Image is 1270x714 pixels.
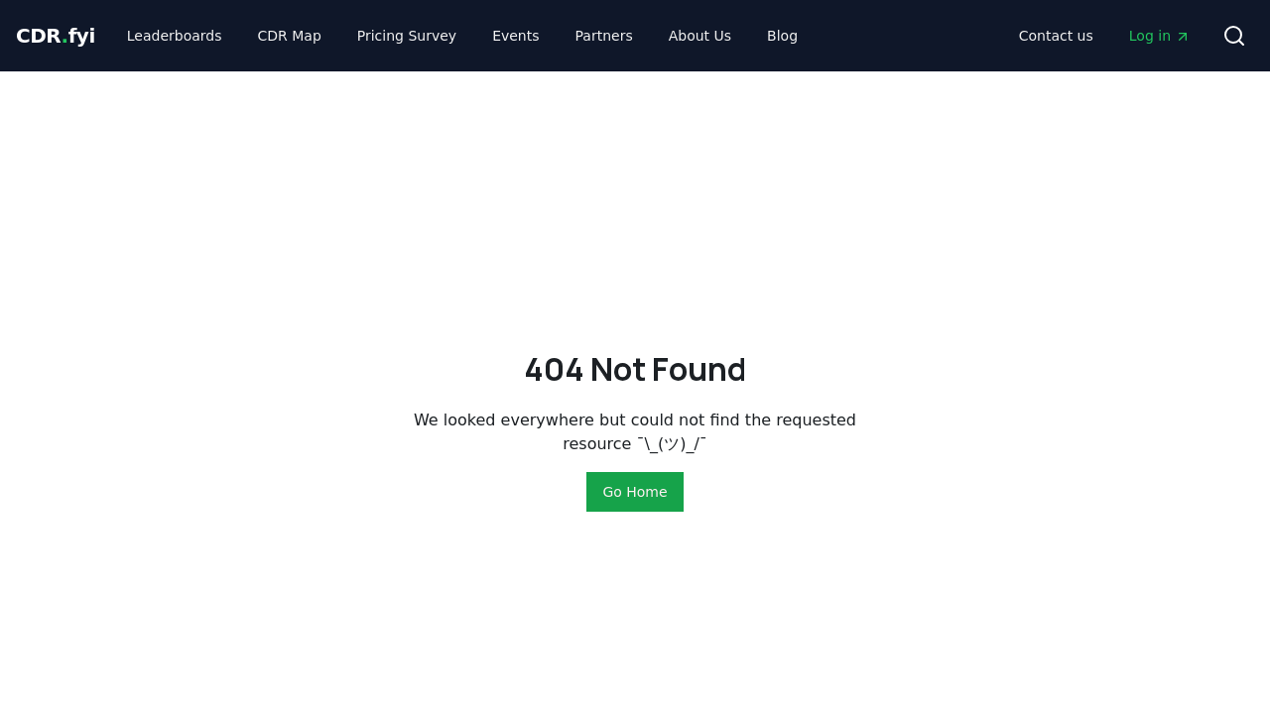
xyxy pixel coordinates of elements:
[586,472,683,512] button: Go Home
[62,24,68,48] span: .
[111,18,814,54] nav: Main
[524,345,746,393] h2: 404 Not Found
[1003,18,1206,54] nav: Main
[476,18,555,54] a: Events
[1113,18,1206,54] a: Log in
[242,18,337,54] a: CDR Map
[560,18,649,54] a: Partners
[751,18,814,54] a: Blog
[341,18,472,54] a: Pricing Survey
[1003,18,1109,54] a: Contact us
[16,24,95,48] span: CDR fyi
[16,22,95,50] a: CDR.fyi
[1129,26,1191,46] span: Log in
[413,409,857,456] p: We looked everywhere but could not find the requested resource ¯\_(ツ)_/¯
[111,18,238,54] a: Leaderboards
[653,18,747,54] a: About Us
